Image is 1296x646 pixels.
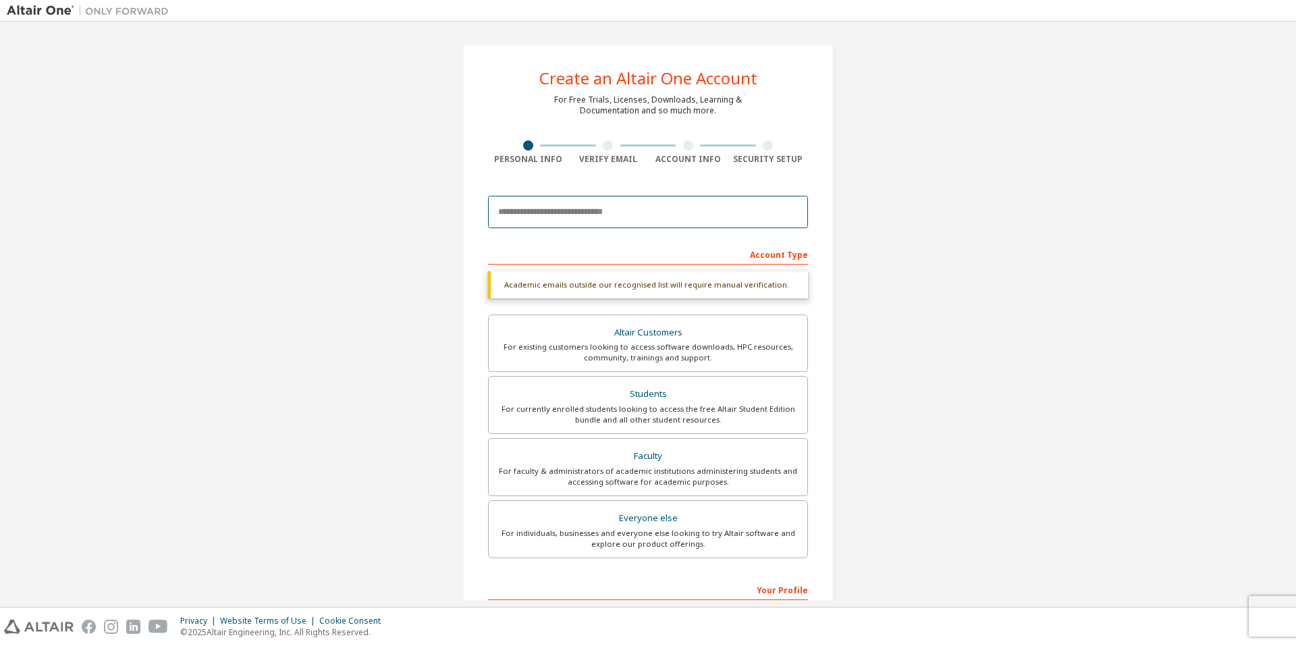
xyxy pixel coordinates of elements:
[497,323,799,342] div: Altair Customers
[497,342,799,363] div: For existing customers looking to access software downloads, HPC resources, community, trainings ...
[554,95,742,116] div: For Free Trials, Licenses, Downloads, Learning & Documentation and so much more.
[497,509,799,528] div: Everyone else
[539,70,757,86] div: Create an Altair One Account
[148,620,168,634] img: youtube.svg
[488,243,808,265] div: Account Type
[497,385,799,404] div: Students
[319,616,389,626] div: Cookie Consent
[568,154,649,165] div: Verify Email
[497,404,799,425] div: For currently enrolled students looking to access the free Altair Student Edition bundle and all ...
[648,154,728,165] div: Account Info
[488,578,808,600] div: Your Profile
[180,626,389,638] p: © 2025 Altair Engineering, Inc. All Rights Reserved.
[488,271,808,298] div: Academic emails outside our recognised list will require manual verification.
[497,528,799,549] div: For individuals, businesses and everyone else looking to try Altair software and explore our prod...
[4,620,74,634] img: altair_logo.svg
[497,466,799,487] div: For faculty & administrators of academic institutions administering students and accessing softwa...
[728,154,809,165] div: Security Setup
[220,616,319,626] div: Website Terms of Use
[488,154,568,165] div: Personal Info
[126,620,140,634] img: linkedin.svg
[7,4,175,18] img: Altair One
[104,620,118,634] img: instagram.svg
[180,616,220,626] div: Privacy
[497,447,799,466] div: Faculty
[82,620,96,634] img: facebook.svg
